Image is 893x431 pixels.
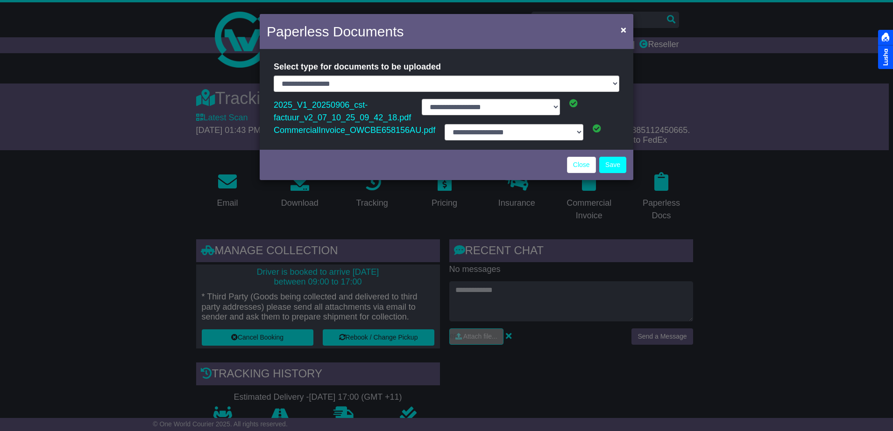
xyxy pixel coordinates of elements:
[274,98,411,125] a: 2025_V1_20250906_cst-factuur_v2_07_10_25_09_42_18.pdf
[616,20,631,39] button: Close
[567,157,596,173] a: Close
[267,21,404,42] h4: Paperless Documents
[274,58,441,76] label: Select type for documents to be uploaded
[621,24,626,35] span: ×
[599,157,626,173] button: Save
[274,123,435,137] a: CommercialInvoice_OWCBE658156AU.pdf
